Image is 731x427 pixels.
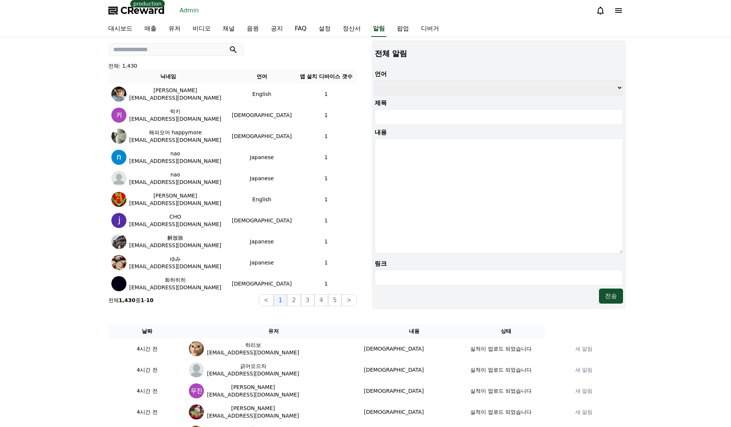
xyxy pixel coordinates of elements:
[296,231,356,252] td: 1
[415,21,445,37] a: 디버거
[375,260,387,267] span: 링크
[296,273,356,294] td: 1
[575,367,593,373] span: 새 알림
[296,126,356,147] td: 1
[119,297,135,303] strong: 1,430
[315,294,328,306] button: 4
[228,147,296,168] td: Japanese
[231,404,275,412] p: [PERSON_NAME]
[361,401,467,422] td: [DEMOGRAPHIC_DATA]
[274,294,287,306] button: 1
[265,21,289,37] a: 공지
[228,84,296,105] td: English
[296,84,356,105] td: 1
[189,383,204,398] img: 프로필 이미지
[313,21,337,37] a: 설정
[149,129,202,136] p: 해피모어 happymore
[228,231,296,252] td: Japanese
[170,255,181,263] p: ゆみ
[467,380,545,401] td: 실적이 업로드 되었습니다
[108,324,186,338] th: 날짜
[111,108,126,123] img: 프로필 이미지
[108,5,165,17] a: CReward
[165,276,186,284] p: 화하히히
[575,409,593,415] span: 새 알림
[129,157,222,165] p: [EMAIL_ADDRESS][DOMAIN_NAME]
[97,239,144,257] a: Settings
[189,404,204,419] img: 프로필 이미지
[228,189,296,210] td: English
[289,21,313,37] a: FAQ
[129,115,222,123] p: [EMAIL_ADDRESS][DOMAIN_NAME]
[296,168,356,189] td: 1
[375,70,387,77] span: 언어
[375,99,387,106] span: 제목
[342,294,356,306] button: >
[141,297,144,303] strong: 1
[361,324,467,338] th: 내용
[228,252,296,273] td: Japanese
[228,126,296,147] td: [DEMOGRAPHIC_DATA]
[301,294,315,306] button: 3
[296,252,356,273] td: 1
[231,383,275,391] p: [PERSON_NAME]
[240,362,266,370] p: 긁어모으자
[129,199,222,207] p: [EMAIL_ADDRESS][DOMAIN_NAME]
[337,21,367,37] a: 정산서
[187,21,217,37] a: 비디오
[228,273,296,294] td: [DEMOGRAPHIC_DATA]
[296,147,356,168] td: 1
[2,239,50,257] a: Home
[467,401,545,422] td: 실적이 업로드 되었습니다
[108,296,154,304] p: 전체 중 -
[375,129,387,136] span: 내용
[120,5,165,17] span: CReward
[361,380,467,401] td: [DEMOGRAPHIC_DATA]
[467,359,545,380] td: 실적이 업로드 되었습니다
[328,294,342,306] button: 5
[138,21,163,37] a: 매출
[575,388,593,394] span: 새 알림
[391,21,415,37] a: 팝업
[575,346,593,352] span: 새 알림
[375,109,623,125] input: 제목
[467,338,545,359] td: 실적이 업로드 되었습니다
[361,338,467,359] td: [DEMOGRAPHIC_DATA]
[170,150,180,157] p: nao
[228,210,296,231] td: [DEMOGRAPHIC_DATA]
[375,270,623,286] input: 링크
[245,341,261,349] p: 하리보
[177,5,202,17] a: Admin
[111,129,126,144] img: 프로필 이미지
[111,234,126,249] img: 프로필 이미지
[111,366,183,374] p: 4시간 전
[371,21,386,37] a: 알림
[129,136,222,144] p: [EMAIL_ADDRESS][DOMAIN_NAME]
[129,284,222,291] p: [EMAIL_ADDRESS][DOMAIN_NAME]
[19,250,32,256] span: Home
[111,192,126,207] img: 프로필 이미지
[129,263,222,270] p: [EMAIL_ADDRESS][DOMAIN_NAME]
[111,213,126,228] img: 프로필 이미지
[153,87,197,94] p: [PERSON_NAME]
[361,359,467,380] td: [DEMOGRAPHIC_DATA]
[102,21,138,37] a: 대시보드
[108,62,357,70] p: 전체: 1,430
[375,49,623,58] h4: 전체 알림
[163,21,187,37] a: 유저
[111,255,126,270] img: 프로필 이미지
[108,70,228,84] th: 닉네임
[129,242,222,249] p: [EMAIL_ADDRESS][DOMAIN_NAME]
[111,171,126,186] img: 프로필 이미지
[170,171,180,178] p: nao
[207,370,299,377] p: [EMAIL_ADDRESS][DOMAIN_NAME]
[599,289,623,304] button: 전송
[189,362,204,377] img: 프로필 이미지
[111,345,183,353] p: 4시간 전
[207,349,299,356] p: [EMAIL_ADDRESS][DOMAIN_NAME]
[186,324,361,338] th: 유저
[296,70,356,84] th: 앱 설치 디바이스 갯수
[207,412,299,419] p: [EMAIL_ADDRESS][DOMAIN_NAME]
[375,138,623,254] textarea: 내용
[287,294,301,306] button: 2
